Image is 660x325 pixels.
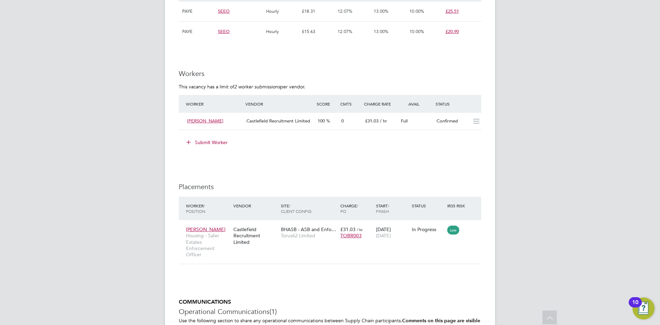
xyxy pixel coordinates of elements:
div: Start [374,199,410,217]
span: 10.00% [409,8,424,14]
span: £31.03 [340,226,355,232]
span: [PERSON_NAME] [187,118,223,124]
span: 100 [318,118,325,124]
a: [PERSON_NAME]Housing - Safer Estates Enforcement OfficerCastlefield Recruitment LimitedBHASB - AS... [184,223,481,228]
div: Avail [398,98,434,110]
p: This vacancy has a limit of per vendor. [179,84,481,90]
span: TOBR003 [340,232,362,239]
div: Worker [184,199,232,217]
span: Castlefield Recruitment Limited [246,118,310,124]
span: Full [401,118,408,124]
div: Charge [339,199,374,217]
div: Confirmed [434,116,470,127]
div: Status [434,98,481,110]
h5: COMMUNICATIONS [179,299,481,306]
div: In Progress [412,226,444,232]
button: Submit Worker [181,137,233,148]
span: Torus62 Limited [281,232,337,239]
div: Vendor [244,98,315,110]
span: SEEO [218,29,230,34]
div: [DATE] [374,223,410,242]
div: Site [279,199,339,217]
span: 0 [341,118,344,124]
span: 13.00% [374,29,388,34]
span: 12.07% [338,29,352,34]
h3: Workers [179,69,481,78]
div: 10 [632,302,638,311]
span: £25.51 [445,8,459,14]
div: Hourly [264,22,300,42]
div: PAYE [180,1,216,21]
div: Worker [184,98,244,110]
span: / PO [340,203,358,214]
span: (1) [269,307,277,316]
span: [PERSON_NAME] [186,226,225,232]
div: Hourly [264,1,300,21]
div: £15.63 [300,22,336,42]
div: Castlefield Recruitment Limited [232,223,279,249]
div: Status [410,199,446,212]
span: Housing - Safer Estates Enforcement Officer [186,232,230,258]
h3: Operational Communications [179,307,481,316]
div: PAYE [180,22,216,42]
span: / hr [380,118,387,124]
span: £20.90 [445,29,459,34]
span: / Finish [376,203,389,214]
span: / hr [357,227,363,232]
span: / Position [186,203,205,214]
span: SEEO [218,8,230,14]
button: Open Resource Center, 10 new notifications [632,297,654,319]
span: 13.00% [374,8,388,14]
em: 2 worker submissions [234,84,280,90]
div: Vendor [232,199,279,212]
span: / Client Config [281,203,311,214]
span: Low [447,226,459,235]
span: BHASB - ASB and Enfo… [281,226,336,232]
span: [DATE] [376,232,391,239]
h3: Placements [179,182,481,191]
span: 12.07% [338,8,352,14]
div: Charge Rate [362,98,398,110]
div: £18.31 [300,1,336,21]
span: £31.03 [365,118,378,124]
div: IR35 Risk [445,199,469,212]
div: Cmts [339,98,362,110]
span: 10.00% [409,29,424,34]
div: Score [315,98,339,110]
